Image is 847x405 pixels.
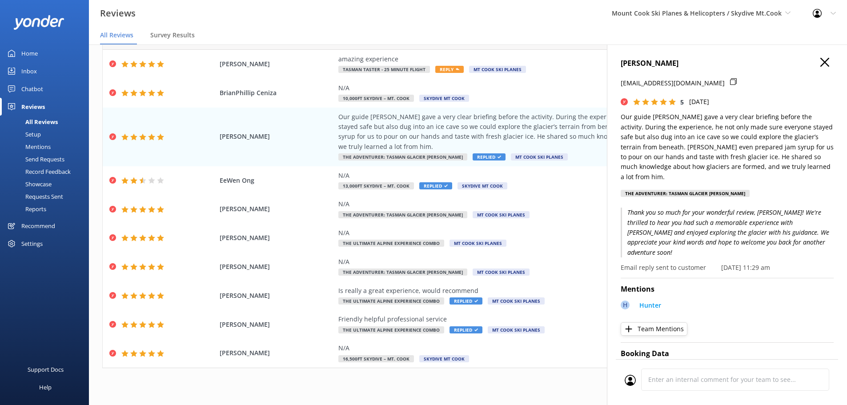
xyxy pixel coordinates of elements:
[820,58,829,68] button: Close
[338,112,743,152] div: Our guide [PERSON_NAME] gave a very clear briefing before the activity. During the experience, he...
[625,375,636,386] img: user_profile.svg
[450,240,506,247] span: Mt Cook Ski Planes
[338,297,444,305] span: The Ultimate Alpine Experience Combo
[338,66,430,73] span: Tasman Taster - 25 minute flight
[621,284,834,295] h4: Mentions
[338,326,444,333] span: The Ultimate Alpine Experience Combo
[39,378,52,396] div: Help
[511,153,568,160] span: Mt Cook Ski Planes
[680,98,684,106] span: 5
[473,211,530,218] span: Mt Cook Ski Planes
[621,208,834,257] p: Thank you so much for your wonderful review, [PERSON_NAME]! We're thrilled to hear you had such a...
[338,269,467,276] span: The Adventurer: Tasman Glacier [PERSON_NAME]
[635,301,661,313] a: Hunter
[473,269,530,276] span: Mt Cook Ski Planes
[488,297,545,305] span: Mt Cook Ski Planes
[5,190,89,203] a: Requests Sent
[13,15,64,30] img: yonder-white-logo.png
[338,153,467,160] span: The Adventurer: Tasman Glacier [PERSON_NAME]
[419,95,469,102] span: Skydive Mt Cook
[689,97,709,107] p: [DATE]
[338,240,444,247] span: The Ultimate Alpine Experience Combo
[435,66,464,73] span: Reply
[338,228,743,238] div: N/A
[150,31,195,40] span: Survey Results
[5,128,89,140] a: Setup
[5,178,89,190] a: Showcase
[639,301,661,310] p: Hunter
[220,204,334,214] span: [PERSON_NAME]
[621,58,834,69] h4: [PERSON_NAME]
[338,199,743,209] div: N/A
[21,44,38,62] div: Home
[338,257,743,267] div: N/A
[621,322,687,336] button: Team Mentions
[5,203,46,215] div: Reports
[5,140,51,153] div: Mentions
[338,286,743,296] div: Is really a great experience, would recommend
[5,140,89,153] a: Mentions
[338,355,414,362] span: 16,500ft Skydive – Mt. Cook
[458,182,507,189] span: Skydive Mt Cook
[5,165,89,178] a: Record Feedback
[21,98,45,116] div: Reviews
[100,31,133,40] span: All Reviews
[338,95,414,102] span: 10,000ft Skydive – Mt. Cook
[621,348,834,360] h4: Booking Data
[220,291,334,301] span: [PERSON_NAME]
[220,348,334,358] span: [PERSON_NAME]
[220,59,334,69] span: [PERSON_NAME]
[220,88,334,98] span: BrianPhillip Ceniza
[612,9,782,17] span: Mount Cook Ski Planes & Helicopters / Skydive Mt.Cook
[473,153,506,160] span: Replied
[220,320,334,329] span: [PERSON_NAME]
[419,182,452,189] span: Replied
[338,343,743,353] div: N/A
[621,112,834,182] p: Our guide [PERSON_NAME] gave a very clear briefing before the activity. During the experience, he...
[338,83,743,93] div: N/A
[21,80,43,98] div: Chatbot
[28,361,64,378] div: Support Docs
[21,217,55,235] div: Recommend
[469,66,526,73] span: Mt Cook Ski Planes
[220,176,334,185] span: EeWen Ong
[621,263,706,273] p: Email reply sent to customer
[338,54,743,64] div: amazing experience
[338,314,743,324] div: Friendly helpful professional service
[220,132,334,141] span: [PERSON_NAME]
[21,235,43,253] div: Settings
[100,6,136,20] h3: Reviews
[419,355,469,362] span: Skydive Mt Cook
[5,165,71,178] div: Record Feedback
[5,153,64,165] div: Send Requests
[5,116,58,128] div: All Reviews
[5,190,63,203] div: Requests Sent
[5,128,41,140] div: Setup
[5,116,89,128] a: All Reviews
[220,262,334,272] span: [PERSON_NAME]
[338,171,743,180] div: N/A
[621,301,630,309] div: H
[21,62,37,80] div: Inbox
[338,182,414,189] span: 13,000ft Skydive – Mt. Cook
[220,233,334,243] span: [PERSON_NAME]
[621,190,750,197] div: The Adventurer: Tasman Glacier [PERSON_NAME]
[338,211,467,218] span: The Adventurer: Tasman Glacier [PERSON_NAME]
[5,203,89,215] a: Reports
[450,326,482,333] span: Replied
[450,297,482,305] span: Replied
[721,263,770,273] p: [DATE] 11:29 am
[621,78,725,88] p: [EMAIL_ADDRESS][DOMAIN_NAME]
[5,153,89,165] a: Send Requests
[5,178,52,190] div: Showcase
[488,326,545,333] span: Mt Cook Ski Planes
